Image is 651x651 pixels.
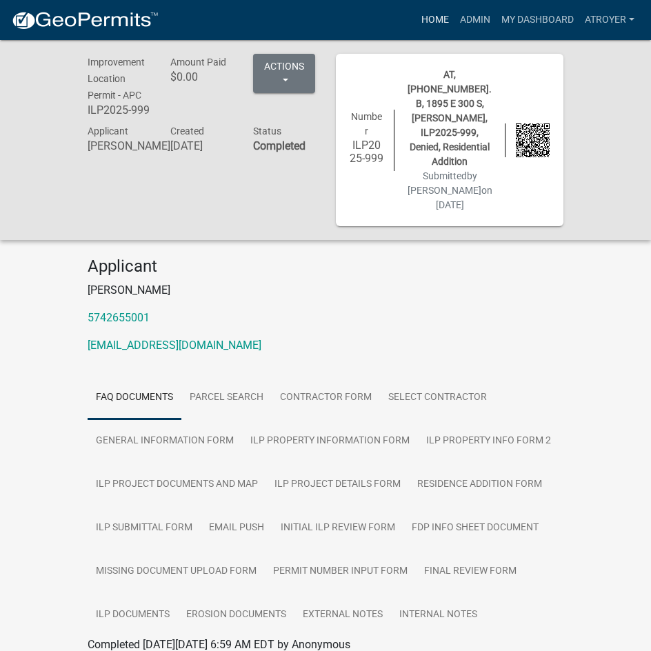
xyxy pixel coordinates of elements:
a: Permit Number Input Form [265,550,416,594]
a: Initial ILP Review Form [272,506,403,550]
a: ILP Documents [88,593,178,637]
h6: [PERSON_NAME] [88,139,150,152]
a: My Dashboard [496,7,579,33]
span: Amount Paid [170,57,226,68]
a: Parcel search [181,376,272,420]
span: Status [253,126,281,137]
a: Home [416,7,454,33]
a: atroyer [579,7,640,33]
a: External Notes [294,593,391,637]
a: Residence Addition Form [409,463,550,507]
img: QR code [516,123,550,157]
h6: [DATE] [170,139,232,152]
span: Created [170,126,204,137]
a: ILP Project Documents and Map [88,463,266,507]
p: [PERSON_NAME] [88,282,563,299]
a: [EMAIL_ADDRESS][DOMAIN_NAME] [88,339,261,352]
a: Contractor Form [272,376,380,420]
h4: Applicant [88,257,563,277]
a: Final Review Form [416,550,525,594]
a: 5742655001 [88,311,150,324]
a: Email Push [201,506,272,550]
span: Improvement Location Permit - APC [88,57,145,101]
a: ILP Property Info Form 2 [418,419,559,463]
a: FAQ Documents [88,376,181,420]
a: Admin [454,7,496,33]
a: ILP Property Information Form [242,419,418,463]
span: Completed [DATE][DATE] 6:59 AM EDT by Anonymous [88,638,350,651]
a: ILP Submittal Form [88,506,201,550]
a: Internal Notes [391,593,485,637]
button: Actions [253,54,315,93]
strong: Completed [253,139,306,152]
span: Submitted on [DATE] [408,170,492,210]
h6: $0.00 [170,70,232,83]
a: Missing Document Upload Form [88,550,265,594]
a: General Information Form [88,419,242,463]
a: ILP Project Details Form [266,463,409,507]
span: Applicant [88,126,128,137]
span: AT, [PHONE_NUMBER].B, 1895 E 300 S, [PERSON_NAME], ILP2025-999, Denied, Residential Addition [408,69,492,167]
h6: ILP2025-999 [88,103,150,117]
a: Select contractor [380,376,495,420]
h6: ILP2025-999 [350,139,383,165]
a: FDP INFO Sheet Document [403,506,547,550]
span: Number [351,111,382,137]
a: Erosion Documents [178,593,294,637]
